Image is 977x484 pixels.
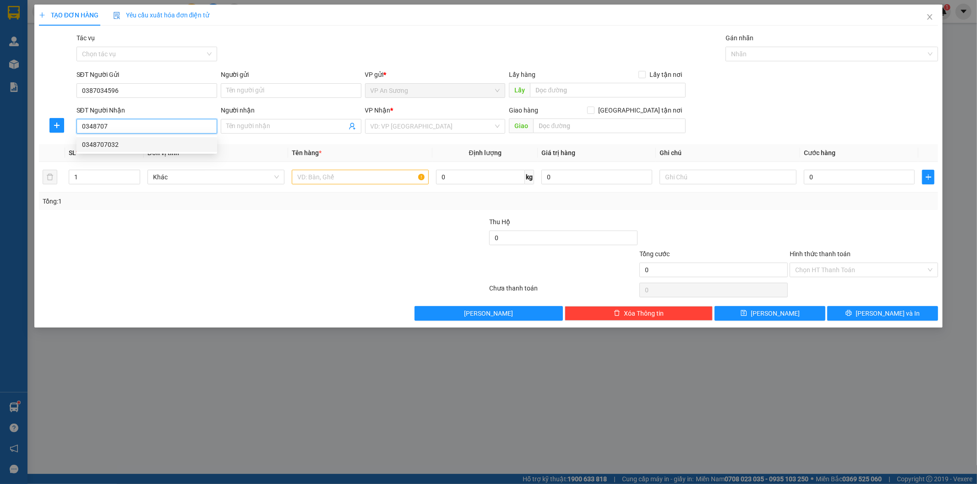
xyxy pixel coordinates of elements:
span: Giao [509,118,533,133]
input: VD: Bàn, Ghế [292,170,429,184]
button: [PERSON_NAME] [415,306,563,321]
span: Lấy hàng [509,71,535,78]
div: Chưa thanh toán [489,283,639,299]
input: Dọc đường [533,118,686,133]
span: Giao: [69,38,86,47]
span: [PERSON_NAME] và In [856,308,920,318]
input: 0 [541,170,652,184]
span: Q12 [17,32,33,42]
span: Tên hàng [292,149,322,156]
span: Cước hàng [804,149,835,156]
span: VP Nhận [365,107,391,114]
p: Gửi: [4,10,67,30]
button: Close [917,5,943,30]
span: Giá trị hàng [541,149,575,156]
span: Lấy tận nơi [646,70,686,80]
span: delete [614,310,620,317]
div: SĐT Người Nhận [76,105,217,115]
span: save [741,310,747,317]
span: Thu Hộ [489,218,510,226]
img: icon [113,12,120,19]
p: Nhận: [69,5,134,25]
span: plus [50,122,64,129]
span: 0 [39,50,44,60]
button: save[PERSON_NAME] [715,306,825,321]
label: Hình thức thanh toán [790,250,851,258]
span: user-add [349,123,356,130]
span: plus [922,173,934,181]
span: plus [39,12,45,18]
span: Thu hộ: [3,62,32,72]
input: Ghi Chú [660,170,797,184]
input: Dọc đường [530,83,686,97]
button: plus [922,170,934,184]
span: Định lượng [469,149,502,156]
span: CC: [23,50,37,60]
span: Yêu cầu xuất hóa đơn điện tử [113,11,210,19]
div: Tổng: 1 [43,196,377,206]
button: delete [43,170,57,184]
button: plus [49,118,64,133]
th: Ghi chú [656,144,800,162]
span: Khác [153,170,279,184]
label: Tác vụ [76,34,95,42]
span: VP An Sương [371,84,500,97]
span: Lấy: [4,32,33,41]
button: deleteXóa Thông tin [565,306,713,321]
span: TẠO ĐƠN HÀNG [39,11,98,19]
span: kg [525,170,534,184]
button: printer[PERSON_NAME] và In [827,306,938,321]
span: [GEOGRAPHIC_DATA] tận nơi [595,105,686,115]
div: 0348707032 [82,140,212,150]
span: [PERSON_NAME] [464,308,513,318]
span: Giao hàng [509,107,538,114]
span: 0 [18,50,23,60]
span: close [926,13,933,21]
span: Lấy [509,83,530,97]
div: SĐT Người Gửi [76,70,217,80]
label: Gán nhãn [726,34,753,42]
span: Tổng cước [639,250,670,258]
span: 0 [34,62,39,72]
div: Người gửi [221,70,361,80]
span: 0939092939 [69,27,119,37]
span: VP An Sương [4,10,43,30]
div: 0348707032 [76,137,217,152]
div: Người nhận [221,105,361,115]
span: [PERSON_NAME] [751,308,800,318]
span: VP 330 [PERSON_NAME] [69,5,134,25]
span: CR: [3,50,16,60]
div: VP gửi [365,70,506,80]
span: printer [846,310,852,317]
span: SL [69,149,76,156]
span: Xóa Thông tin [624,308,664,318]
